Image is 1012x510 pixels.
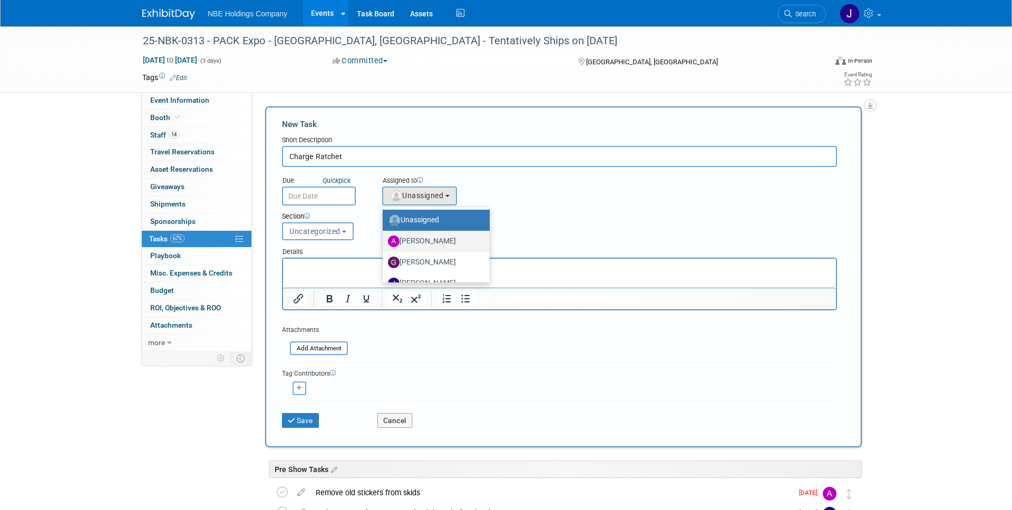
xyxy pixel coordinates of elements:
[328,464,337,474] a: Edit sections
[212,351,230,365] td: Personalize Event Tab Strip
[586,58,718,66] span: [GEOGRAPHIC_DATA], [GEOGRAPHIC_DATA]
[170,234,184,242] span: 67%
[150,96,209,104] span: Event Information
[282,146,837,167] input: Name of task or a short description
[142,248,251,264] a: Playbook
[282,222,354,240] button: Uncategorized
[843,72,872,77] div: Event Rating
[388,291,406,306] button: Subscript
[150,165,213,173] span: Asset Reservations
[310,484,793,502] div: Remove old stickers from skids
[777,5,826,23] a: Search
[150,251,181,260] span: Playbook
[142,317,251,334] a: Attachments
[175,114,180,120] i: Booth reservation complete
[339,291,357,306] button: Italic
[283,259,836,288] iframe: Rich Text Area
[142,144,251,161] a: Travel Reservations
[150,131,179,139] span: Staff
[390,191,443,200] span: Unassigned
[269,460,862,478] div: Pre Show Tasks
[792,10,816,18] span: Search
[799,489,823,496] span: [DATE]
[150,217,196,225] span: Sponsorships
[320,176,353,185] a: Quickpick
[142,72,187,83] td: Tags
[150,303,221,312] span: ROI, Objectives & ROO
[282,367,837,378] div: Tag Contributors
[208,9,287,18] span: NBE Holdings Company
[142,127,251,144] a: Staff14
[142,110,251,126] a: Booth
[142,300,251,317] a: ROI, Objectives & ROO
[282,176,366,187] div: Due
[846,489,852,499] i: Move task
[142,55,198,65] span: [DATE] [DATE]
[142,92,251,109] a: Event Information
[282,242,837,258] div: Details
[150,113,182,122] span: Booth
[438,291,456,306] button: Numbered list
[292,488,310,497] a: edit
[282,413,319,428] button: Save
[320,291,338,306] button: Bold
[357,291,375,306] button: Underline
[840,4,860,24] img: John Vargo
[282,119,837,130] div: New Task
[388,278,400,289] img: J.jpg
[377,413,412,428] button: Cancel
[282,212,790,222] div: Section
[382,176,509,187] div: Assigned to
[150,182,184,191] span: Giveaways
[764,55,872,71] div: Event Format
[139,32,810,51] div: 25-NBK-0313 - PACK Expo - [GEOGRAPHIC_DATA], [GEOGRAPHIC_DATA] - Tentatively Ships on [DATE]
[170,74,187,82] a: Edit
[289,291,307,306] button: Insert/edit link
[149,234,184,243] span: Tasks
[329,55,392,66] button: Committed
[848,57,872,65] div: In-Person
[150,200,186,208] span: Shipments
[148,338,165,347] span: more
[230,351,252,365] td: Toggle Event Tabs
[142,335,251,351] a: more
[142,179,251,195] a: Giveaways
[142,213,251,230] a: Sponsorships
[388,275,479,292] label: [PERSON_NAME]
[150,269,232,277] span: Misc. Expenses & Credits
[289,227,340,236] span: Uncategorized
[282,326,348,335] div: Attachments
[142,265,251,282] a: Misc. Expenses & Credits
[388,254,479,271] label: [PERSON_NAME]
[142,161,251,178] a: Asset Reservations
[150,321,192,329] span: Attachments
[388,257,400,268] img: G.jpg
[199,57,221,64] span: (3 days)
[388,212,479,229] label: Unassigned
[382,187,457,205] button: Unassigned
[388,236,400,247] img: A.jpg
[282,187,356,205] input: Due Date
[165,56,175,64] span: to
[150,286,174,295] span: Budget
[835,56,846,65] img: Format-Inperson.png
[456,291,474,306] button: Bullet list
[823,487,836,501] img: Andrew Church-Payton
[282,135,837,146] div: Short Description
[142,196,251,213] a: Shipments
[169,131,179,139] span: 14
[150,148,215,156] span: Travel Reservations
[389,214,401,226] img: Unassigned-User-Icon.png
[323,176,338,184] i: Quick
[142,282,251,299] a: Budget
[142,231,251,248] a: Tasks67%
[142,9,195,19] img: ExhibitDay
[407,291,425,306] button: Superscript
[388,233,479,250] label: [PERSON_NAME]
